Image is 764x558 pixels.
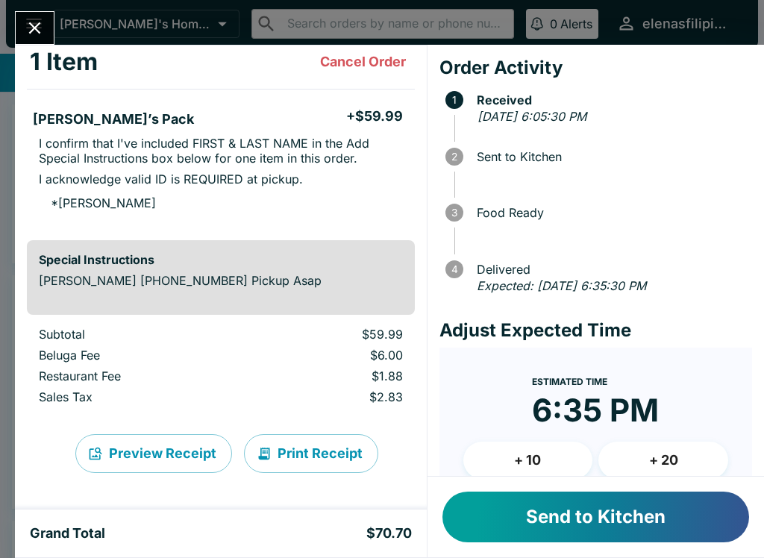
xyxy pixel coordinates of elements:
[39,369,232,383] p: Restaurant Fee
[463,442,593,479] button: + 10
[452,94,457,106] text: 1
[314,47,412,77] button: Cancel Order
[366,524,412,542] h5: $70.70
[75,434,232,473] button: Preview Receipt
[39,195,156,210] p: * [PERSON_NAME]
[532,391,659,430] time: 6:35 PM
[256,348,402,363] p: $6.00
[33,110,194,128] h5: [PERSON_NAME]’s Pack
[256,369,402,383] p: $1.88
[39,136,403,166] p: I confirm that I've included FIRST & LAST NAME in the Add Special Instructions box below for one ...
[451,207,457,219] text: 3
[27,327,415,410] table: orders table
[244,434,378,473] button: Print Receipt
[442,492,749,542] button: Send to Kitchen
[477,278,646,293] em: Expected: [DATE] 6:35:30 PM
[532,376,607,387] span: Estimated Time
[39,252,403,267] h6: Special Instructions
[16,12,54,44] button: Close
[469,150,752,163] span: Sent to Kitchen
[469,206,752,219] span: Food Ready
[346,107,403,125] h5: + $59.99
[598,442,728,479] button: + 20
[39,172,303,186] p: I acknowledge valid ID is REQUIRED at pickup.
[469,93,752,107] span: Received
[439,319,752,342] h4: Adjust Expected Time
[39,273,403,288] p: [PERSON_NAME] [PHONE_NUMBER] Pickup Asap
[439,57,752,79] h4: Order Activity
[469,263,752,276] span: Delivered
[256,389,402,404] p: $2.83
[30,524,105,542] h5: Grand Total
[39,389,232,404] p: Sales Tax
[477,109,586,124] em: [DATE] 6:05:30 PM
[30,47,98,77] h3: 1 Item
[39,327,232,342] p: Subtotal
[39,348,232,363] p: Beluga Fee
[256,327,402,342] p: $59.99
[27,35,415,228] table: orders table
[451,263,457,275] text: 4
[451,151,457,163] text: 2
